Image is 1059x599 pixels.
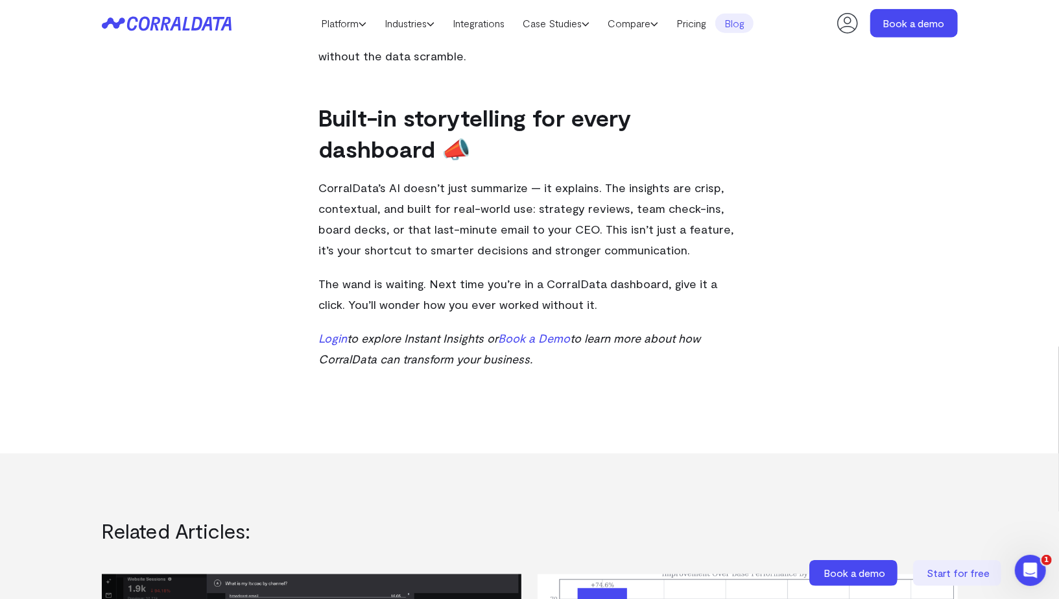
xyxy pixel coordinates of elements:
[599,14,667,33] a: Compare
[809,560,900,586] a: Book a demo
[824,567,886,579] span: Book a demo
[319,273,741,315] p: The wand is waiting. Next time you’re in a CorralData dashboard, give it a click. You’ll wonder h...
[870,9,958,38] a: Book a demo
[444,14,514,33] a: Integrations
[1015,555,1046,586] iframe: Intercom live chat
[319,331,701,366] span: to learn more about how CorralData can transform your business.
[913,560,1004,586] a: Start for free
[927,567,990,579] span: Start for free
[102,519,958,542] h3: Related Articles:
[499,331,571,345] a: Book a Demo
[319,331,348,345] a: Login
[1041,555,1052,565] span: 1
[375,14,444,33] a: Industries
[715,14,754,33] a: Blog
[312,14,375,33] a: Platform
[319,103,632,162] b: Built-in storytelling for every dashboard 📣
[667,14,715,33] a: Pricing
[319,177,741,260] p: CorralData’s AI doesn’t just summarize — it explains. The insights are crisp, contextual, and bui...
[348,331,499,345] span: to explore Instant Insights or
[514,14,599,33] a: Case Studies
